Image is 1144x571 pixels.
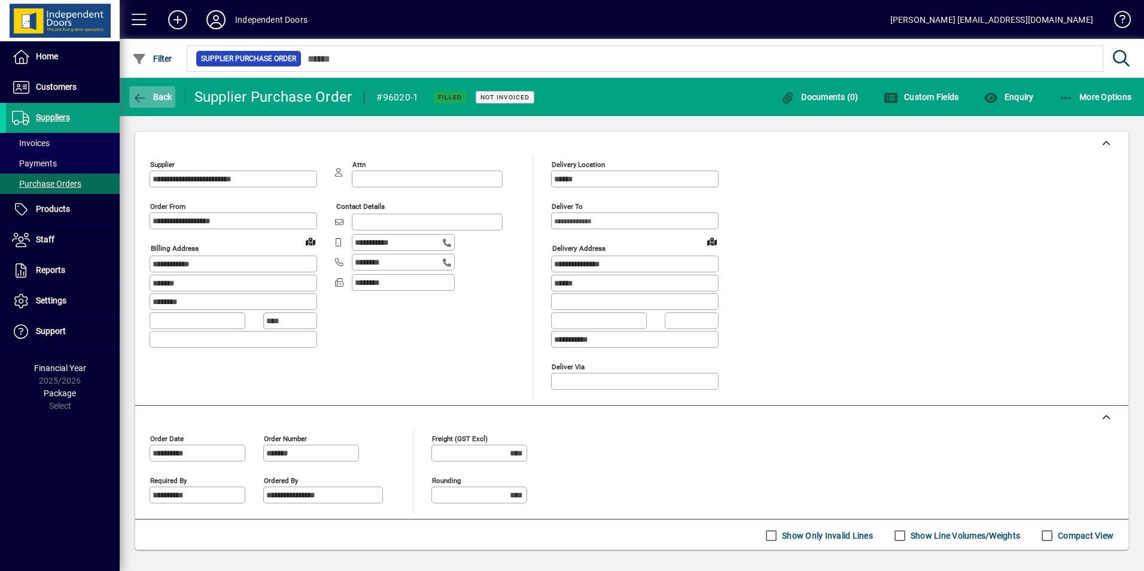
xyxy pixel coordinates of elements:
a: Customers [6,72,120,102]
button: Filter [129,48,175,69]
span: Invoices [12,138,50,148]
a: Payments [6,153,120,174]
a: View on map [301,232,320,251]
button: Add [159,9,197,31]
mat-label: Deliver To [552,202,583,211]
a: Reports [6,256,120,285]
a: Invoices [6,133,120,153]
span: Support [36,326,66,336]
mat-label: Order number [264,434,307,442]
span: Suppliers [36,113,70,122]
div: [PERSON_NAME] [EMAIL_ADDRESS][DOMAIN_NAME] [890,10,1093,29]
mat-label: Ordered by [264,476,298,484]
span: Package [44,388,76,398]
a: View on map [702,232,722,251]
a: Support [6,317,120,347]
button: Profile [197,9,235,31]
span: Not Invoiced [480,93,530,101]
app-page-header-button: Back [120,86,185,108]
button: Enquiry [981,86,1036,108]
span: Enquiry [984,92,1033,102]
a: Purchase Orders [6,174,120,194]
mat-label: Attn [352,160,366,169]
div: Independent Doors [235,10,308,29]
span: Purchase Orders [12,179,81,189]
a: Knowledge Base [1105,2,1129,41]
span: More Options [1059,92,1132,102]
mat-label: Rounding [432,476,461,484]
label: Show Line Volumes/Weights [908,530,1020,542]
label: Show Only Invalid Lines [780,530,873,542]
span: Settings [36,296,66,305]
span: Documents (0) [781,92,859,102]
a: Staff [6,225,120,255]
span: Back [132,92,172,102]
span: Payments [12,159,57,168]
div: Supplier Purchase Order [194,87,352,107]
div: #96020-1 [376,88,418,107]
mat-label: Required by [150,476,187,484]
label: Compact View [1055,530,1113,542]
span: Filter [132,54,172,63]
mat-label: Order date [150,434,184,442]
span: Supplier Purchase Order [201,53,296,65]
span: Filled [438,93,462,101]
span: Products [36,204,70,214]
span: Custom Fields [884,92,959,102]
button: Custom Fields [881,86,962,108]
span: Financial Year [34,363,86,373]
mat-label: Freight (GST excl) [432,434,488,442]
button: Documents (0) [778,86,862,108]
button: More Options [1056,86,1135,108]
span: Customers [36,82,77,92]
a: Home [6,42,120,72]
a: Products [6,195,120,224]
span: Reports [36,265,65,275]
button: Back [129,86,175,108]
span: Staff [36,235,54,244]
mat-label: Deliver via [552,362,585,370]
a: Settings [6,286,120,316]
span: Home [36,51,58,61]
mat-label: Delivery Location [552,160,605,169]
mat-label: Supplier [150,160,175,169]
mat-label: Order from [150,202,185,211]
